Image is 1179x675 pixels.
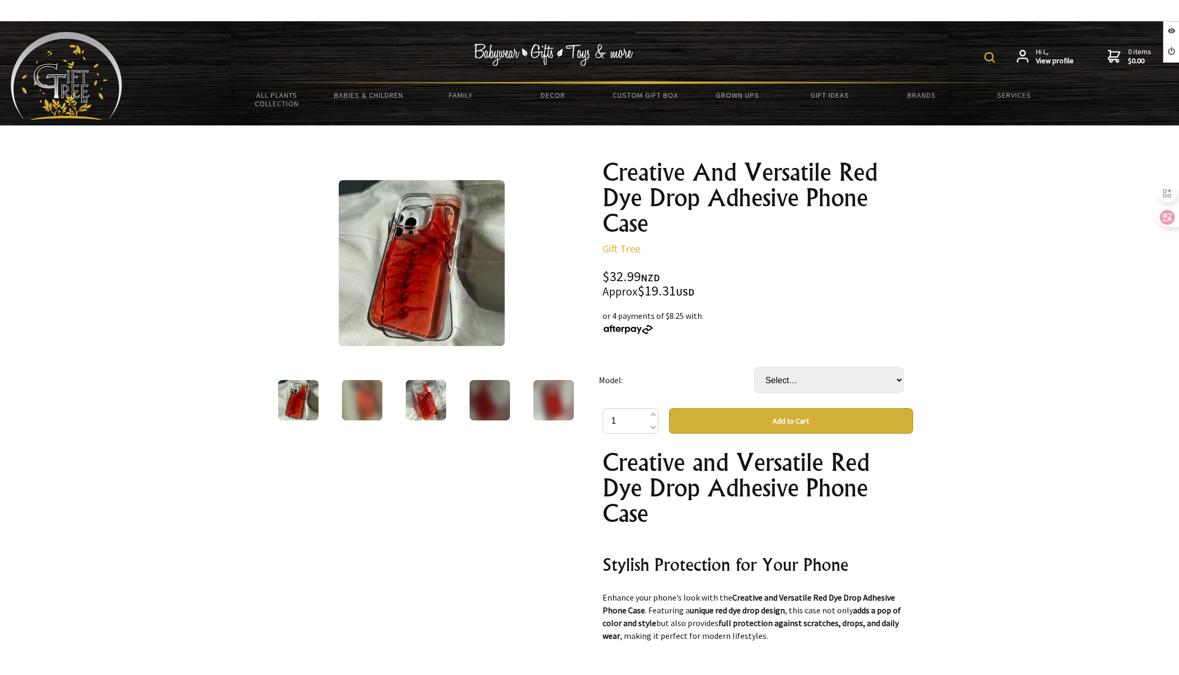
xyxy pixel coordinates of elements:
a: Gift Ideas [783,84,875,106]
strong: Creative and Versatile Red Dye Drop Adhesive Phone Case [603,592,895,615]
strong: View profile [1036,56,1074,66]
td: Model: [599,352,754,408]
span: NZD [641,272,660,284]
img: Creative And Versatile Red Dye Drop Adhesive Phone Case [470,380,510,420]
img: Babyware - Gifts - Toys and more... [11,32,122,120]
a: Family [415,84,507,106]
div: or 4 payments of $8.25 with [603,309,913,335]
img: Babywear - Gifts - Toys & more [474,44,633,66]
span: USD [676,286,695,298]
strong: unique red dye drop design [690,605,785,615]
img: product search [984,52,995,63]
h1: Creative and Versatile Red Dye Drop Adhesive Phone Case [603,450,913,526]
h1: Creative And Versatile Red Dye Drop Adhesive Phone Case [603,159,913,236]
a: Services [968,84,1060,106]
img: Creative And Versatile Red Dye Drop Adhesive Phone Case [406,380,446,420]
img: Creative And Versatile Red Dye Drop Adhesive Phone Case [339,180,505,346]
strong: full protection against scratches, drops, and daily wear [603,618,899,641]
img: Creative And Versatile Red Dye Drop Adhesive Phone Case [278,380,319,420]
strong: $0.00 [1128,56,1151,66]
span: 0 items [1128,47,1151,66]
div: $32.99 $19.31 [603,270,913,299]
a: Babies & Children [323,84,415,106]
img: Creative And Versatile Red Dye Drop Adhesive Phone Case [342,380,382,420]
a: 0 items$0.00 [1108,47,1151,66]
a: Custom Gift Box [599,84,691,106]
img: Afterpay [603,325,654,334]
strong: adds a pop of color and style [603,605,901,628]
small: Approx [603,284,638,299]
p: Enhance your phone’s look with the . Featuring a , this case not only but also provides , making ... [603,591,913,642]
a: Gift Tree [603,242,640,255]
span: Hi L, [1036,47,1074,66]
h2: Stylish Protection for Your Phone [603,552,913,577]
img: Creative And Versatile Red Dye Drop Adhesive Phone Case [533,380,574,420]
a: Brands [876,84,968,106]
a: Hi L,View profile [1017,47,1074,66]
a: All Plants Collection [231,84,323,115]
a: Grown Ups [691,84,783,106]
button: Add to Cart [669,408,913,434]
a: Decor [507,84,599,106]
